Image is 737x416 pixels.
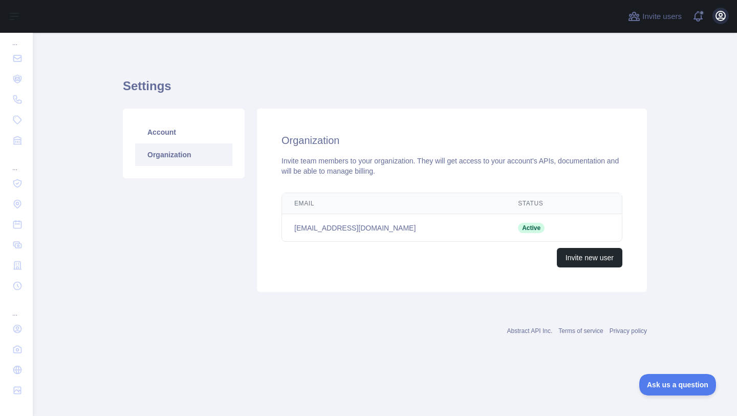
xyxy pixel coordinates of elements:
[135,143,232,166] a: Organization
[518,223,545,233] span: Active
[557,248,622,267] button: Invite new user
[639,374,717,396] iframe: Toggle Customer Support
[281,133,622,148] h2: Organization
[626,8,684,25] button: Invite users
[558,327,603,335] a: Terms of service
[281,156,622,176] div: Invite team members to your organization. They will get access to your account's APIs, documentat...
[8,297,25,318] div: ...
[282,214,506,242] td: [EMAIL_ADDRESS][DOMAIN_NAME]
[282,193,506,214] th: Email
[610,327,647,335] a: Privacy policy
[642,11,682,23] span: Invite users
[506,193,584,214] th: Status
[135,121,232,143] a: Account
[8,27,25,47] div: ...
[507,327,553,335] a: Abstract API Inc.
[123,78,647,102] h1: Settings
[8,152,25,172] div: ...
